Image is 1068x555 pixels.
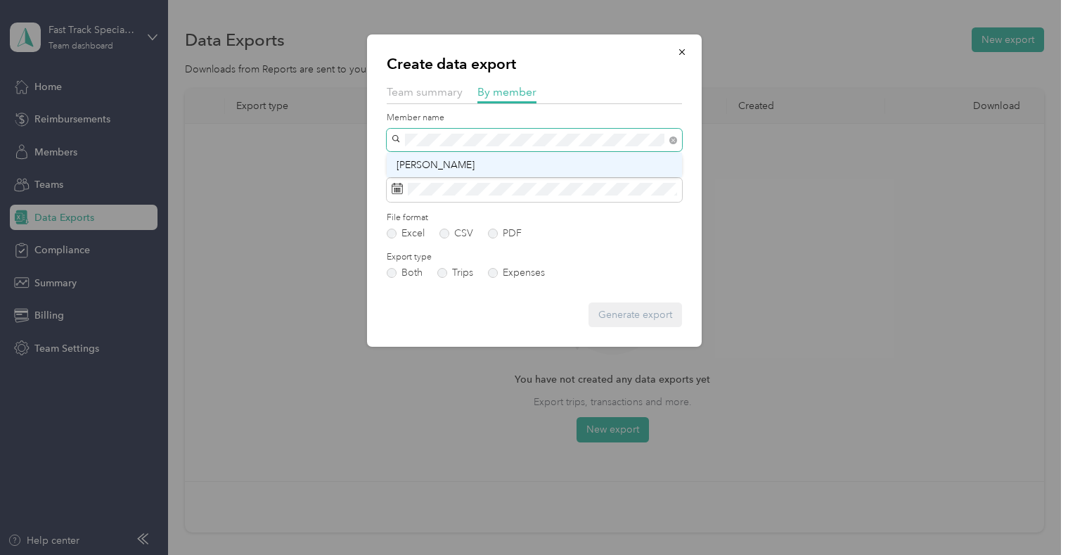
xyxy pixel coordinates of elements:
[387,212,682,224] label: File format
[387,112,682,125] label: Member name
[387,85,463,98] span: Team summary
[387,268,423,278] label: Both
[989,476,1068,555] iframe: Everlance-gr Chat Button Frame
[488,229,522,238] label: PDF
[387,229,425,238] label: Excel
[488,268,545,278] label: Expenses
[439,229,473,238] label: CSV
[387,251,682,264] label: Export type
[397,159,475,171] span: [PERSON_NAME]
[387,54,682,74] p: Create data export
[437,268,473,278] label: Trips
[477,85,536,98] span: By member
